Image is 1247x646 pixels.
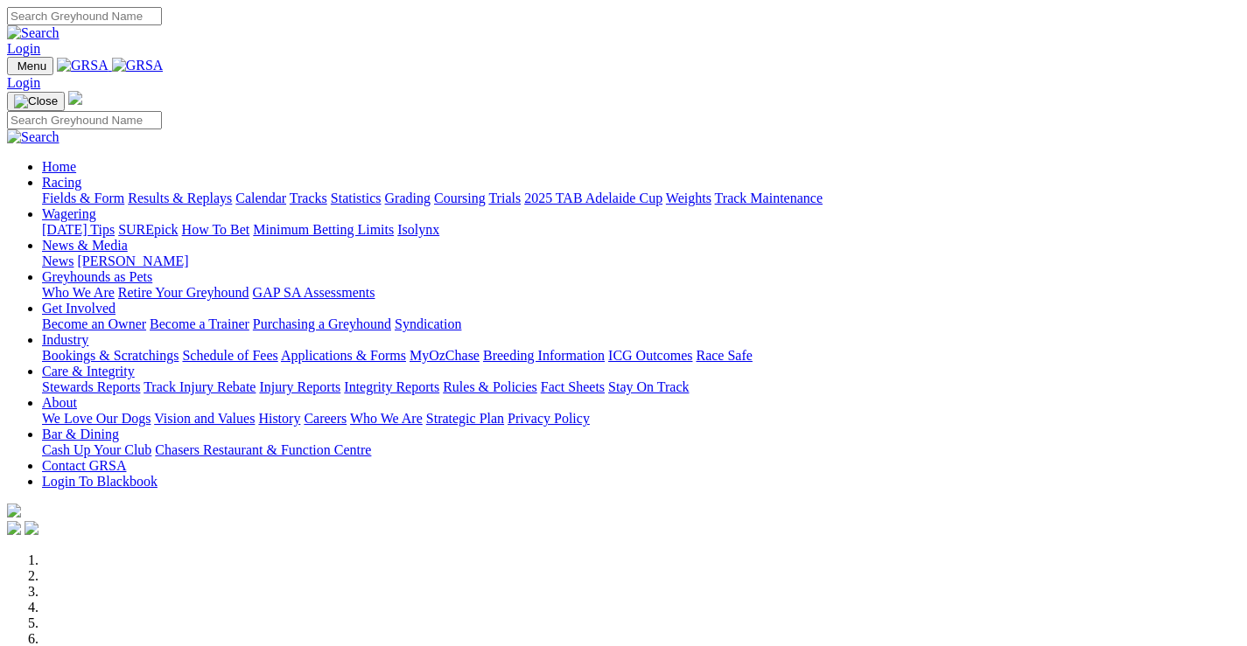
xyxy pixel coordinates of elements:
[182,348,277,363] a: Schedule of Fees
[608,379,689,394] a: Stay On Track
[42,285,115,300] a: Who We Are
[666,191,711,205] a: Weights
[42,175,81,190] a: Racing
[410,348,480,363] a: MyOzChase
[235,191,286,205] a: Calendar
[42,348,179,363] a: Bookings & Scratchings
[42,332,88,347] a: Industry
[524,191,662,205] a: 2025 TAB Adelaide Cup
[14,94,58,108] img: Close
[259,379,340,394] a: Injury Reports
[42,269,152,284] a: Greyhounds as Pets
[42,222,1240,238] div: Wagering
[155,442,371,457] a: Chasers Restaurant & Function Centre
[608,348,692,363] a: ICG Outcomes
[112,58,164,73] img: GRSA
[443,379,537,394] a: Rules & Policies
[331,191,382,205] a: Statistics
[42,254,1240,269] div: News & Media
[7,521,21,535] img: facebook.svg
[42,191,1240,206] div: Racing
[42,348,1240,364] div: Industry
[128,191,232,205] a: Results & Replays
[395,316,461,331] a: Syndication
[434,191,486,205] a: Coursing
[118,222,178,237] a: SUREpick
[483,348,605,363] a: Breeding Information
[42,458,126,473] a: Contact GRSA
[7,92,65,111] button: Toggle navigation
[42,159,76,174] a: Home
[25,521,39,535] img: twitter.svg
[7,75,40,90] a: Login
[715,191,823,205] a: Track Maintenance
[42,254,74,268] a: News
[42,395,77,410] a: About
[7,129,60,145] img: Search
[253,316,391,331] a: Purchasing a Greyhound
[7,111,162,129] input: Search
[77,254,188,268] a: [PERSON_NAME]
[258,411,300,426] a: History
[42,411,1240,427] div: About
[7,504,21,517] img: logo-grsa-white.png
[42,191,124,205] a: Fields & Form
[57,58,109,73] img: GRSA
[397,222,439,237] a: Isolynx
[508,411,590,426] a: Privacy Policy
[42,206,96,221] a: Wagering
[42,222,115,237] a: [DATE] Tips
[304,411,347,426] a: Careers
[118,285,249,300] a: Retire Your Greyhound
[18,59,46,73] span: Menu
[42,379,140,394] a: Stewards Reports
[7,57,53,75] button: Toggle navigation
[42,316,146,331] a: Become an Owner
[182,222,250,237] a: How To Bet
[253,285,375,300] a: GAP SA Assessments
[42,301,116,316] a: Get Involved
[154,411,255,426] a: Vision and Values
[253,222,394,237] a: Minimum Betting Limits
[144,379,256,394] a: Track Injury Rebate
[281,348,406,363] a: Applications & Forms
[42,411,151,426] a: We Love Our Dogs
[426,411,504,426] a: Strategic Plan
[42,364,135,379] a: Care & Integrity
[42,316,1240,332] div: Get Involved
[344,379,439,394] a: Integrity Reports
[7,7,162,25] input: Search
[541,379,605,394] a: Fact Sheets
[42,285,1240,301] div: Greyhounds as Pets
[488,191,521,205] a: Trials
[385,191,431,205] a: Grading
[42,442,151,457] a: Cash Up Your Club
[7,25,60,41] img: Search
[7,41,40,56] a: Login
[42,238,128,253] a: News & Media
[696,348,752,363] a: Race Safe
[150,316,249,331] a: Become a Trainer
[290,191,327,205] a: Tracks
[42,379,1240,395] div: Care & Integrity
[42,474,158,489] a: Login To Blackbook
[68,91,82,105] img: logo-grsa-white.png
[42,442,1240,458] div: Bar & Dining
[42,427,119,441] a: Bar & Dining
[350,411,423,426] a: Who We Are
